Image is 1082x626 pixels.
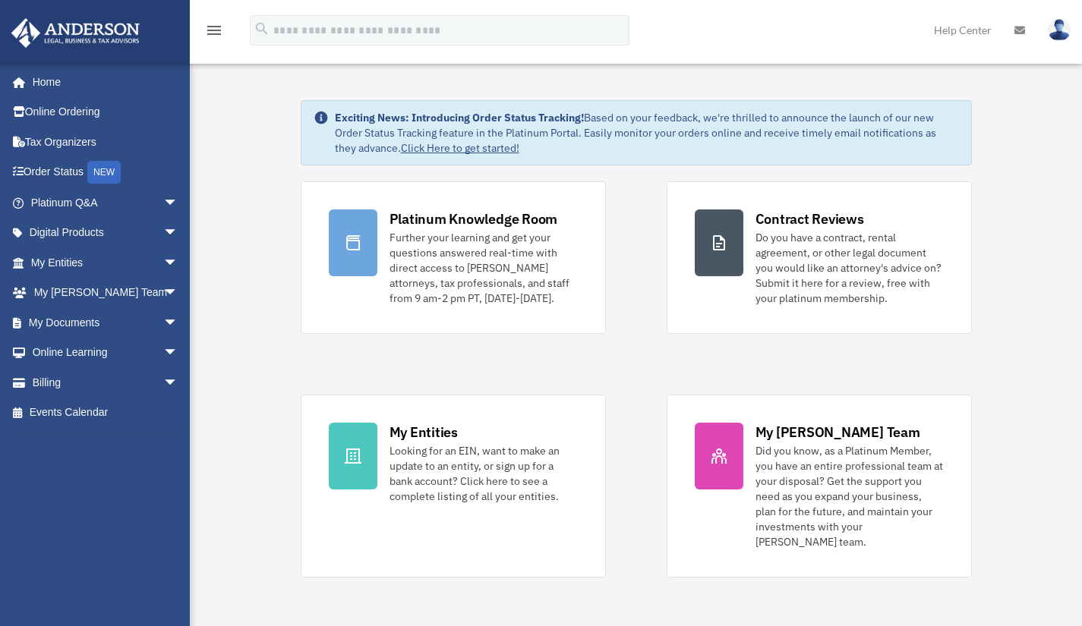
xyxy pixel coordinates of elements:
a: Billingarrow_drop_down [11,367,201,398]
a: Online Learningarrow_drop_down [11,338,201,368]
div: Platinum Knowledge Room [390,209,558,228]
span: arrow_drop_down [163,307,194,338]
a: My Documentsarrow_drop_down [11,307,201,338]
a: Tax Organizers [11,127,201,157]
span: arrow_drop_down [163,367,194,398]
a: Events Calendar [11,398,201,428]
a: My Entitiesarrow_drop_down [11,247,201,278]
a: My [PERSON_NAME] Teamarrow_drop_down [11,278,201,308]
div: Further your learning and get your questions answered real-time with direct access to [PERSON_NAM... [390,230,578,306]
div: NEW [87,161,121,184]
span: arrow_drop_down [163,218,194,249]
a: Platinum Knowledge Room Further your learning and get your questions answered real-time with dire... [301,181,606,334]
div: Did you know, as a Platinum Member, you have an entire professional team at your disposal? Get th... [756,443,944,549]
a: Platinum Q&Aarrow_drop_down [11,187,201,218]
a: Order StatusNEW [11,157,201,188]
a: Online Ordering [11,97,201,127]
a: My [PERSON_NAME] Team Did you know, as a Platinum Member, you have an entire professional team at... [667,395,972,577]
div: Looking for an EIN, want to make an update to an entity, or sign up for a bank account? Click her... [390,443,578,504]
span: arrow_drop_down [163,247,194,278]
span: arrow_drop_down [163,187,194,219]
div: Do you have a contract, rental agreement, or other legal document you would like an attorney's ad... [756,230,944,306]
div: My [PERSON_NAME] Team [756,423,920,442]
img: Anderson Advisors Platinum Portal [7,18,144,48]
img: User Pic [1048,19,1071,41]
div: My Entities [390,423,458,442]
i: search [254,20,270,37]
strong: Exciting News: Introducing Order Status Tracking! [335,111,584,124]
a: My Entities Looking for an EIN, want to make an update to an entity, or sign up for a bank accoun... [301,395,606,577]
a: Digital Productsarrow_drop_down [11,218,201,248]
a: Click Here to get started! [401,141,519,155]
i: menu [205,21,223,39]
a: Contract Reviews Do you have a contract, rental agreement, or other legal document you would like... [667,181,972,334]
a: menu [205,27,223,39]
span: arrow_drop_down [163,278,194,309]
a: Home [11,67,194,97]
div: Contract Reviews [756,209,864,228]
div: Based on your feedback, we're thrilled to announce the launch of our new Order Status Tracking fe... [335,110,959,156]
span: arrow_drop_down [163,338,194,369]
